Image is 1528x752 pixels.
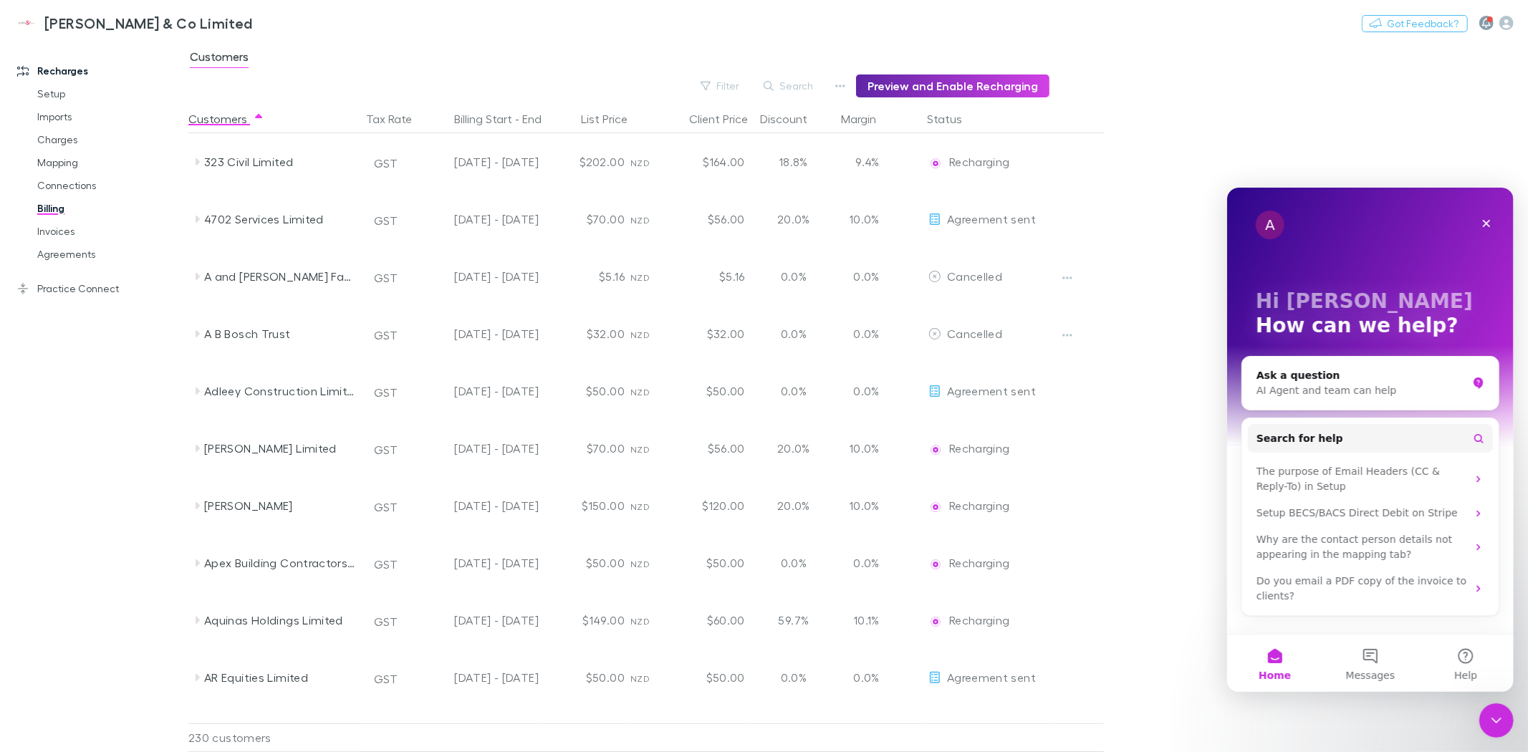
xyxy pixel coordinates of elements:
button: Billing Start - End [454,105,559,133]
div: $120.00 [665,477,751,534]
span: Agreement sent [947,384,1036,397]
span: Customers [190,49,249,68]
div: $56.00 [665,191,751,248]
p: 10.0% [842,497,880,514]
img: Recharging [928,557,943,572]
a: Mapping [23,151,198,174]
p: 9.4% [842,153,880,170]
button: Tax Rate [366,105,429,133]
span: NZD [630,444,650,455]
div: [PERSON_NAME] [204,477,356,534]
div: [DATE] - [DATE] [421,248,539,305]
div: [DATE] - [DATE] [421,534,539,592]
p: 10.0% [842,440,880,457]
div: [DATE] - [DATE] [421,649,539,706]
p: 10.1% [842,612,880,629]
div: 0.0% [751,305,837,362]
div: 18.8% [751,133,837,191]
button: Customers [188,105,264,133]
div: $164.00 [665,133,751,191]
div: 20.0% [751,191,837,248]
span: NZD [630,215,650,226]
button: GST [367,209,404,232]
iframe: Intercom live chat [1479,703,1514,738]
div: Adleey Construction Limited [204,362,356,420]
a: Recharges [3,59,198,82]
span: NZD [630,158,650,168]
div: $202.00 [544,133,630,191]
div: Aquinas Holdings LimitedGST[DATE] - [DATE]$149.00NZD$60.0059.7%10.1%EditRechargingRecharging [188,592,1111,649]
div: Discount [760,105,825,133]
div: $5.16 [665,248,751,305]
div: $50.00 [544,362,630,420]
div: [DATE] - [DATE] [421,362,539,420]
button: GST [367,496,404,519]
div: 0.0% [751,362,837,420]
div: Aquinas Holdings Limited [204,592,356,649]
button: Margin [841,105,893,133]
button: GST [367,152,404,175]
div: $50.00 [665,534,751,592]
span: Recharging [949,441,1010,455]
img: Recharging [928,614,943,629]
span: Recharging [949,613,1010,627]
div: Apex Building Contractors Limited [204,534,356,592]
span: NZD [630,329,650,340]
img: Recharging [928,156,943,170]
div: [PERSON_NAME] Limited [204,420,356,477]
div: 0.0% [751,649,837,706]
button: List Price [581,105,645,133]
div: [PERSON_NAME] LimitedGST[DATE] - [DATE]$70.00NZD$56.0020.0%10.0%EditRechargingRecharging [188,420,1111,477]
div: $70.00 [544,420,630,477]
button: Status [927,105,979,133]
div: [PERSON_NAME]GST[DATE] - [DATE]$150.00NZD$120.0020.0%10.0%EditRechargingRecharging [188,477,1111,534]
span: Cancelled [947,327,1002,340]
button: Preview and Enable Recharging [856,74,1049,97]
div: [DATE] - [DATE] [421,133,539,191]
span: Recharging [949,498,1010,512]
div: 0.0% [751,534,837,592]
div: 59.7% [751,592,837,649]
a: Connections [23,174,198,197]
div: AR Equities Limited [204,649,356,706]
span: NZD [630,272,650,283]
button: GST [367,438,404,461]
div: [DATE] - [DATE] [421,477,539,534]
button: Client Price [689,105,765,133]
div: $50.00 [665,362,751,420]
button: GST [367,266,404,289]
a: Practice Connect [3,277,198,300]
div: $70.00 [544,191,630,248]
div: AR Equities LimitedGST[DATE] - [DATE]$50.00NZD$50.000.0%0.0%EditAgreement sent [188,649,1111,706]
span: Recharging [949,155,1010,168]
div: A B Bosch Trust [204,305,356,362]
span: NZD [630,501,650,512]
div: 0.0% [751,248,837,305]
div: $149.00 [544,592,630,649]
a: Imports [23,105,198,128]
div: [DATE] - [DATE] [421,305,539,362]
p: 0.0% [842,669,880,686]
a: Billing [23,197,198,220]
button: GST [367,667,404,690]
span: Agreement sent [947,670,1036,684]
